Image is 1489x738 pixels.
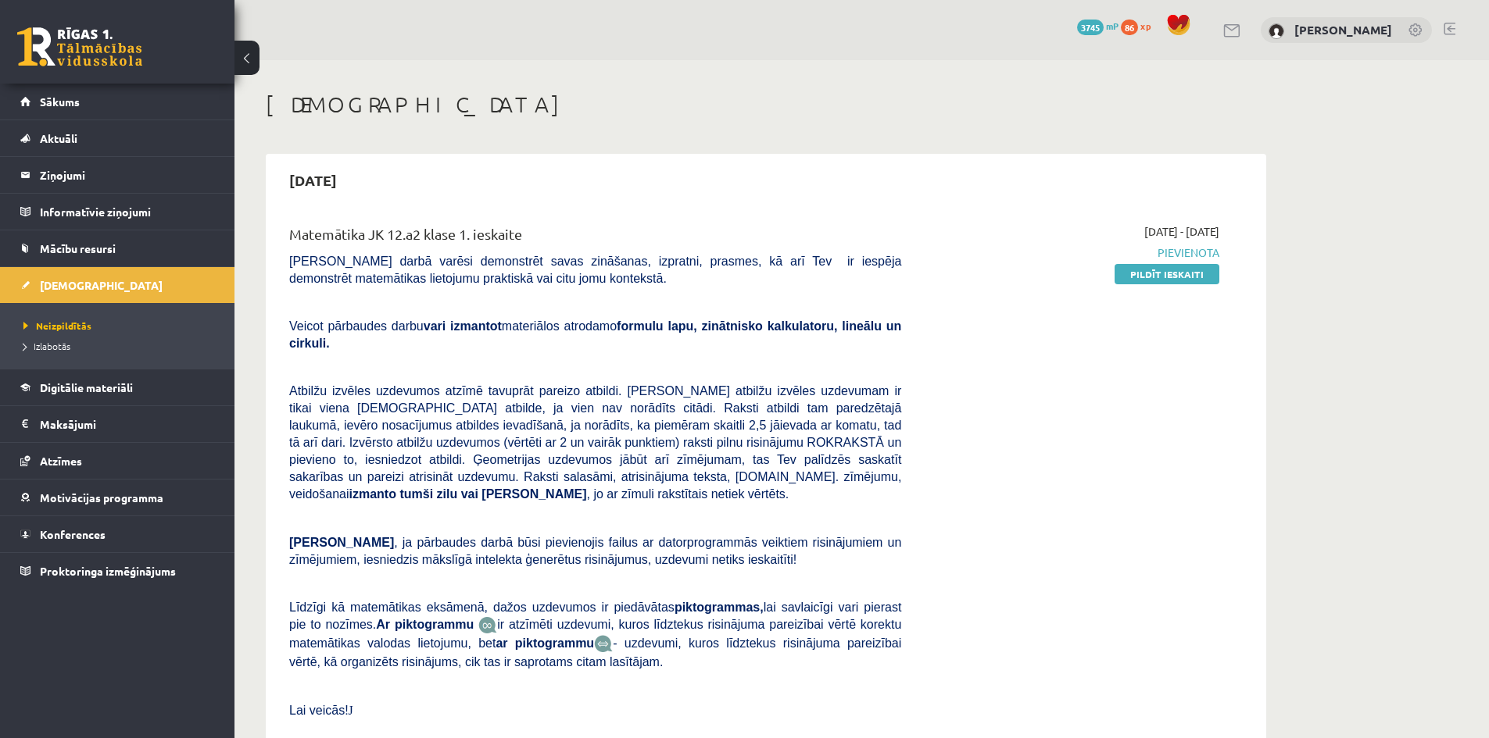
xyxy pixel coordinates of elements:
[289,223,901,252] div: Matemātika JK 12.a2 klase 1. ieskaite
[289,601,901,631] span: Līdzīgi kā matemātikas eksāmenā, dažos uzdevumos ir piedāvātas lai savlaicīgi vari pierast pie to...
[20,230,215,266] a: Mācību resursi
[23,319,219,333] a: Neizpildītās
[289,255,901,285] span: [PERSON_NAME] darbā varēsi demonstrēt savas zināšanas, izpratni, prasmes, kā arī Tev ir iespēja d...
[17,27,142,66] a: Rīgas 1. Tālmācības vidusskola
[925,244,1219,261] span: Pievienota
[23,319,91,332] span: Neizpildītās
[20,406,215,442] a: Maksājumi
[40,527,106,541] span: Konferences
[496,636,594,650] b: ar piktogrammu
[1294,22,1392,37] a: [PERSON_NAME]
[20,267,215,303] a: [DEMOGRAPHIC_DATA]
[20,516,215,552] a: Konferences
[274,162,353,198] h2: [DATE]
[289,536,901,566] span: , ja pārbaudes darbā būsi pievienojis failus ar datorprogrammās veiktiem risinājumiem un zīmējumi...
[40,94,80,109] span: Sākums
[40,131,77,145] span: Aktuāli
[40,406,215,442] legend: Maksājumi
[40,380,133,394] span: Digitālie materiāli
[1077,20,1104,35] span: 3745
[1144,223,1219,240] span: [DATE] - [DATE]
[424,319,502,333] b: vari izmantot
[40,157,215,193] legend: Ziņojumi
[289,704,349,717] span: Lai veicās!
[1077,20,1119,32] a: 3745 mP
[349,487,396,501] b: izmanto
[478,616,497,634] img: JfuEzvunn4EvwAAAAASUVORK5CYII=
[20,194,215,230] a: Informatīvie ziņojumi
[289,384,901,501] span: Atbilžu izvēles uzdevumos atzīmē tavuprāt pareizo atbildi. [PERSON_NAME] atbilžu izvēles uzdevuma...
[1106,20,1119,32] span: mP
[20,443,215,479] a: Atzīmes
[1140,20,1151,32] span: xp
[20,553,215,589] a: Proktoringa izmēģinājums
[594,635,613,653] img: wKvN42sLe3LLwAAAABJRU5ErkJggg==
[40,278,163,292] span: [DEMOGRAPHIC_DATA]
[1121,20,1138,35] span: 86
[40,241,116,255] span: Mācību resursi
[20,480,215,515] a: Motivācijas programma
[1115,264,1219,284] a: Pildīt ieskaiti
[1269,23,1284,39] img: Rita Margarita Metuzāle
[289,319,901,350] span: Veicot pārbaudes darbu materiālos atrodamo
[20,120,215,156] a: Aktuāli
[23,339,219,353] a: Izlabotās
[376,618,474,631] b: Ar piktogrammu
[399,487,586,501] b: tumši zilu vai [PERSON_NAME]
[1121,20,1158,32] a: 86 xp
[40,564,176,578] span: Proktoringa izmēģinājums
[40,454,82,468] span: Atzīmes
[266,91,1266,118] h1: [DEMOGRAPHIC_DATA]
[20,369,215,405] a: Digitālie materiāli
[349,704,353,717] span: J
[289,536,394,549] span: [PERSON_NAME]
[675,601,764,614] b: piktogrammas,
[289,319,901,350] b: formulu lapu, zinātnisko kalkulatoru, lineālu un cirkuli.
[20,157,215,193] a: Ziņojumi
[20,84,215,119] a: Sākums
[289,618,901,650] span: ir atzīmēti uzdevumi, kuros līdztekus risinājuma pareizībai vērtē korektu matemātikas valodas lie...
[40,490,163,504] span: Motivācijas programma
[23,340,70,352] span: Izlabotās
[40,194,215,230] legend: Informatīvie ziņojumi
